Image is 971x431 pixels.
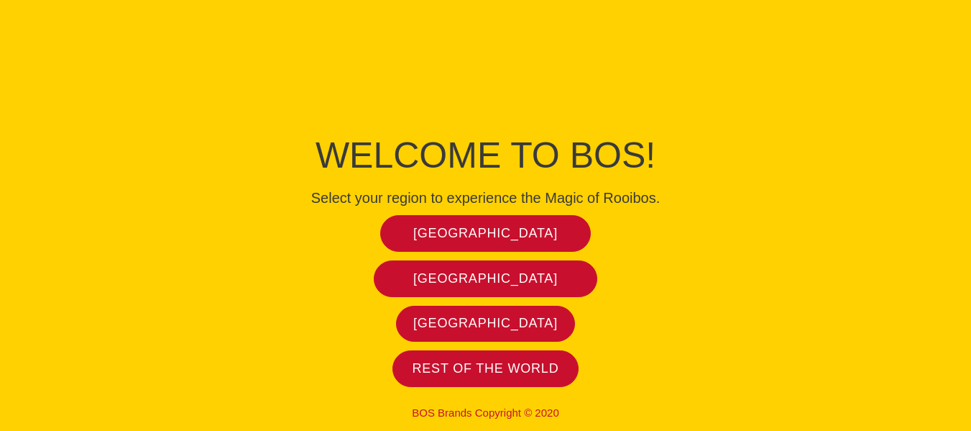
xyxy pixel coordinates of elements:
[162,189,809,207] h4: Select your region to experience the Magic of Rooibos.
[413,225,558,242] span: [GEOGRAPHIC_DATA]
[374,260,597,297] a: [GEOGRAPHIC_DATA]
[413,271,558,287] span: [GEOGRAPHIC_DATA]
[162,407,809,419] p: BOS Brands Copyright © 2020
[396,306,576,342] a: [GEOGRAPHIC_DATA]
[380,215,591,252] a: [GEOGRAPHIC_DATA]
[413,315,558,332] span: [GEOGRAPHIC_DATA]
[413,360,559,377] span: Rest of the world
[432,6,540,114] img: Bos Brands
[162,130,809,181] h1: Welcome to BOS!
[392,350,579,387] a: Rest of the world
